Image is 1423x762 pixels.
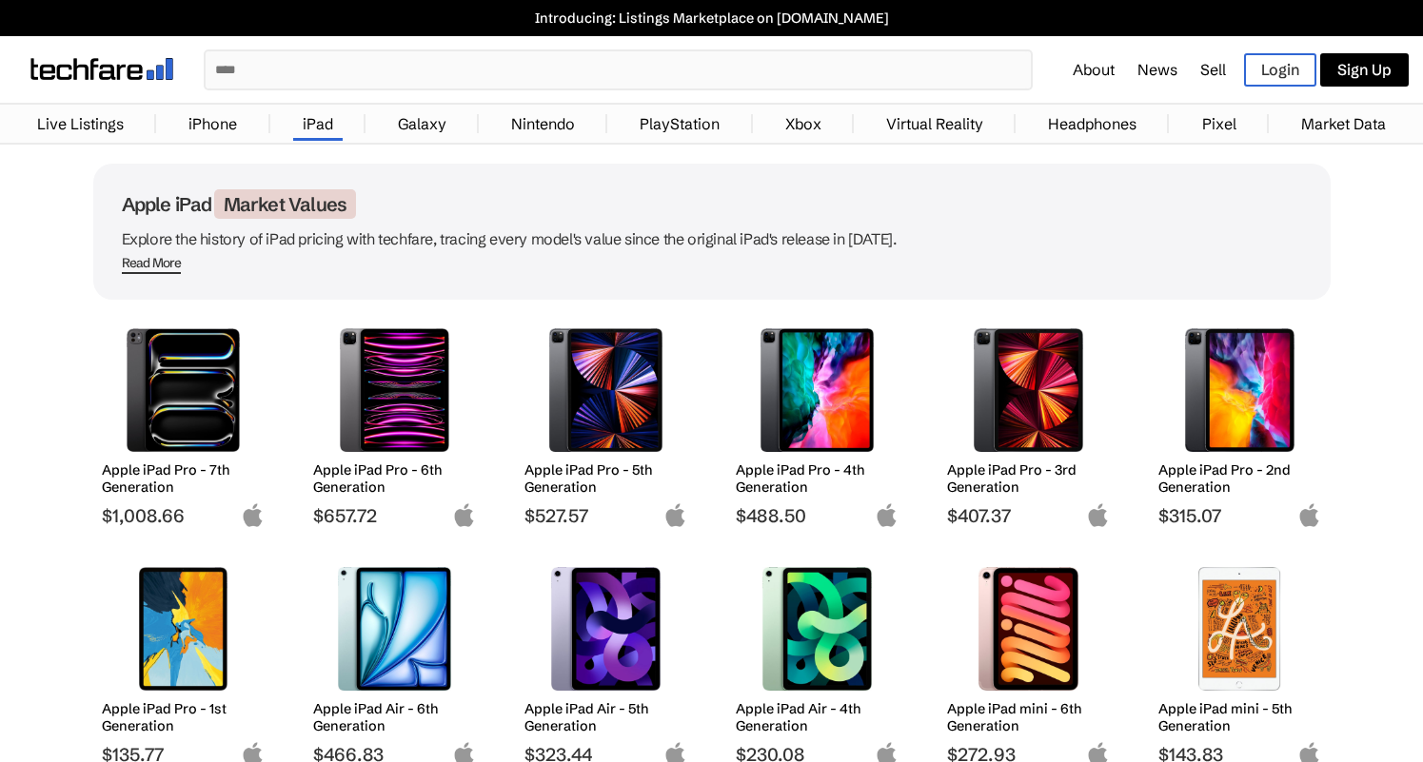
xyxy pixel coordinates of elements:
[293,105,343,143] a: iPad
[539,567,673,691] img: Apple iPad Air 5th Generation
[961,567,1096,691] img: Apple iPad mini 6th Generation
[776,105,831,143] a: Xbox
[939,319,1119,527] a: Apple iPad Pro 3rd Generation Apple iPad Pro - 3rd Generation $407.37 apple-logo
[1173,567,1307,691] img: Apple iPad mini 5th Generation
[961,328,1096,452] img: Apple iPad Pro 3rd Generation
[1297,503,1321,527] img: apple-logo
[750,328,884,452] img: Apple iPad Pro 4th Generation
[388,105,456,143] a: Galaxy
[736,700,899,734] h2: Apple iPad Air - 4th Generation
[313,461,476,496] h2: Apple iPad Pro - 6th Generation
[1158,700,1321,734] h2: Apple iPad mini - 5th Generation
[327,567,462,691] img: Apple iPad Air 6th Generation
[947,504,1110,527] span: $407.37
[102,700,265,734] h2: Apple iPad Pro - 1st Generation
[30,58,173,80] img: techfare logo
[1158,504,1321,527] span: $315.07
[452,503,476,527] img: apple-logo
[1137,60,1177,79] a: News
[1244,53,1316,87] a: Login
[327,328,462,452] img: Apple iPad Pro 6th Generation
[313,700,476,734] h2: Apple iPad Air - 6th Generation
[116,328,250,452] img: Apple iPad Pro 7th Generation
[524,461,687,496] h2: Apple iPad Pro - 5th Generation
[1086,503,1110,527] img: apple-logo
[877,105,993,143] a: Virtual Reality
[28,105,133,143] a: Live Listings
[122,192,1302,216] h1: Apple iPad
[524,700,687,734] h2: Apple iPad Air - 5th Generation
[630,105,729,143] a: PlayStation
[516,319,697,527] a: Apple iPad Pro 5th Generation Apple iPad Pro - 5th Generation $527.57 apple-logo
[502,105,584,143] a: Nintendo
[313,504,476,527] span: $657.72
[663,503,687,527] img: apple-logo
[1173,328,1307,452] img: Apple iPad Pro 2nd Generation
[179,105,247,143] a: iPhone
[1158,461,1321,496] h2: Apple iPad Pro - 2nd Generation
[947,700,1110,734] h2: Apple iPad mini - 6th Generation
[1150,319,1331,527] a: Apple iPad Pro 2nd Generation Apple iPad Pro - 2nd Generation $315.07 apple-logo
[241,503,265,527] img: apple-logo
[1200,60,1226,79] a: Sell
[10,10,1413,27] a: Introducing: Listings Marketplace on [DOMAIN_NAME]
[1193,105,1246,143] a: Pixel
[1292,105,1395,143] a: Market Data
[102,461,265,496] h2: Apple iPad Pro - 7th Generation
[122,255,182,271] div: Read More
[875,503,899,527] img: apple-logo
[750,567,884,691] img: Apple iPad Air 4th Generation
[947,461,1110,496] h2: Apple iPad Pro - 3rd Generation
[93,319,274,527] a: Apple iPad Pro 7th Generation Apple iPad Pro - 7th Generation $1,008.66 apple-logo
[102,504,265,527] span: $1,008.66
[727,319,908,527] a: Apple iPad Pro 4th Generation Apple iPad Pro - 4th Generation $488.50 apple-logo
[122,255,182,274] span: Read More
[116,567,250,691] img: Apple iPad Pro 1st Generation
[122,225,1302,252] p: Explore the history of iPad pricing with techfare, tracing every model's value since the original...
[524,504,687,527] span: $527.57
[1320,53,1409,87] a: Sign Up
[539,328,673,452] img: Apple iPad Pro 5th Generation
[736,504,899,527] span: $488.50
[1073,60,1115,79] a: About
[214,189,357,219] span: Market Values
[736,461,899,496] h2: Apple iPad Pro - 4th Generation
[1038,105,1146,143] a: Headphones
[305,319,485,527] a: Apple iPad Pro 6th Generation Apple iPad Pro - 6th Generation $657.72 apple-logo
